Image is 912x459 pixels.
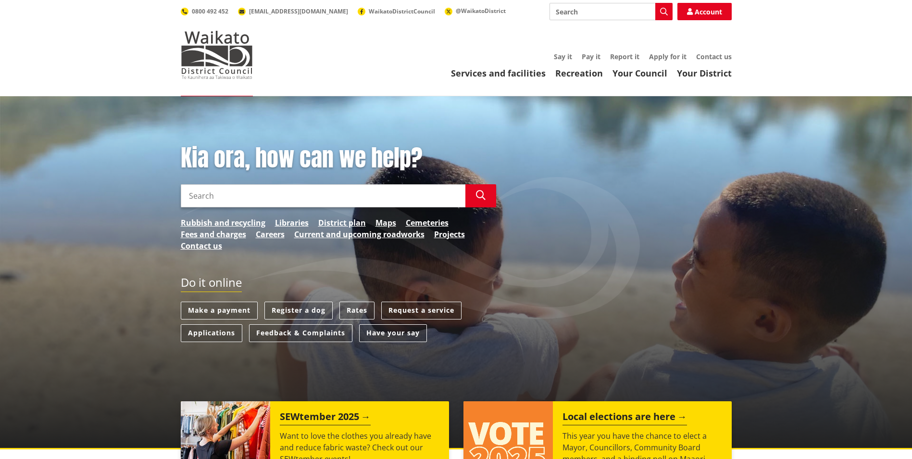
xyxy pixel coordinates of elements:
[649,52,687,61] a: Apply for it
[318,217,366,229] a: District plan
[677,67,732,79] a: Your District
[264,302,333,319] a: Register a dog
[677,3,732,20] a: Account
[181,324,242,342] a: Applications
[275,217,309,229] a: Libraries
[456,7,506,15] span: @WaikatoDistrict
[451,67,546,79] a: Services and facilities
[238,7,348,15] a: [EMAIL_ADDRESS][DOMAIN_NAME]
[434,229,465,240] a: Projects
[359,324,427,342] a: Have your say
[381,302,462,319] a: Request a service
[181,184,465,207] input: Search input
[375,217,396,229] a: Maps
[181,276,242,293] h2: Do it online
[181,144,496,172] h1: Kia ora, how can we help?
[256,229,285,240] a: Careers
[550,3,673,20] input: Search input
[249,324,352,342] a: Feedback & Complaints
[181,240,222,252] a: Contact us
[339,302,375,319] a: Rates
[192,7,228,15] span: 0800 492 452
[181,302,258,319] a: Make a payment
[612,67,667,79] a: Your Council
[582,52,600,61] a: Pay it
[555,67,603,79] a: Recreation
[181,7,228,15] a: 0800 492 452
[181,31,253,79] img: Waikato District Council - Te Kaunihera aa Takiwaa o Waikato
[280,411,371,425] h2: SEWtember 2025
[445,7,506,15] a: @WaikatoDistrict
[610,52,639,61] a: Report it
[181,217,265,229] a: Rubbish and recycling
[294,229,425,240] a: Current and upcoming roadworks
[369,7,435,15] span: WaikatoDistrictCouncil
[249,7,348,15] span: [EMAIL_ADDRESS][DOMAIN_NAME]
[406,217,449,229] a: Cemeteries
[358,7,435,15] a: WaikatoDistrictCouncil
[562,411,687,425] h2: Local elections are here
[696,52,732,61] a: Contact us
[554,52,572,61] a: Say it
[181,229,246,240] a: Fees and charges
